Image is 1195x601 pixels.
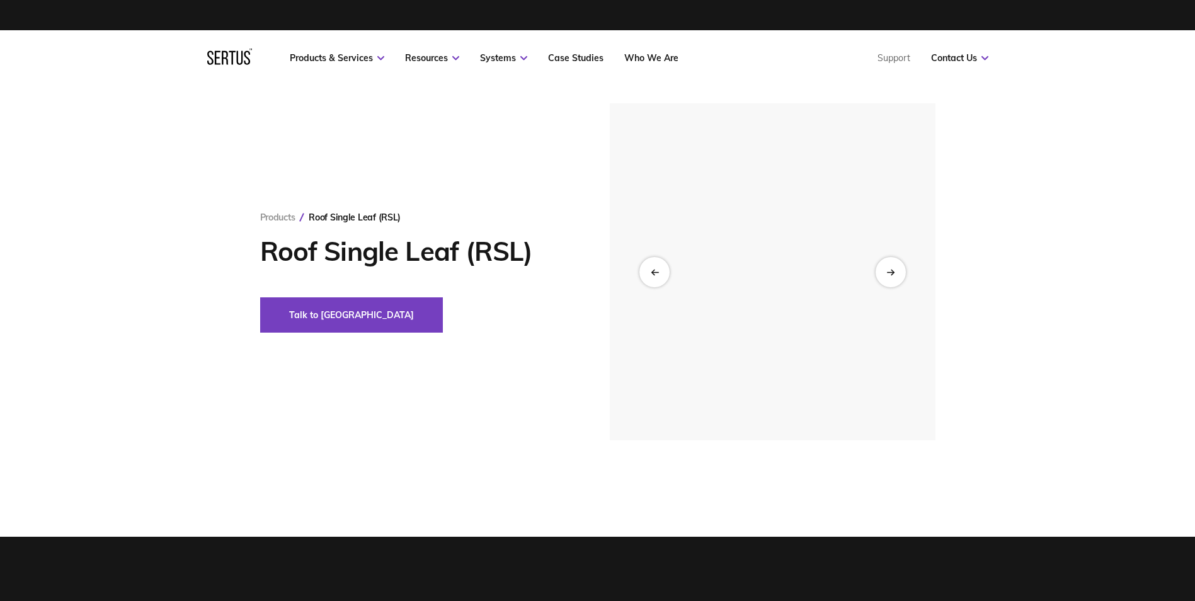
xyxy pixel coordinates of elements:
[480,52,527,64] a: Systems
[405,52,459,64] a: Resources
[548,52,603,64] a: Case Studies
[260,297,443,333] button: Talk to [GEOGRAPHIC_DATA]
[260,212,295,223] a: Products
[290,52,384,64] a: Products & Services
[878,52,910,64] a: Support
[624,52,678,64] a: Who We Are
[260,236,572,267] h1: Roof Single Leaf (RSL)
[931,52,988,64] a: Contact Us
